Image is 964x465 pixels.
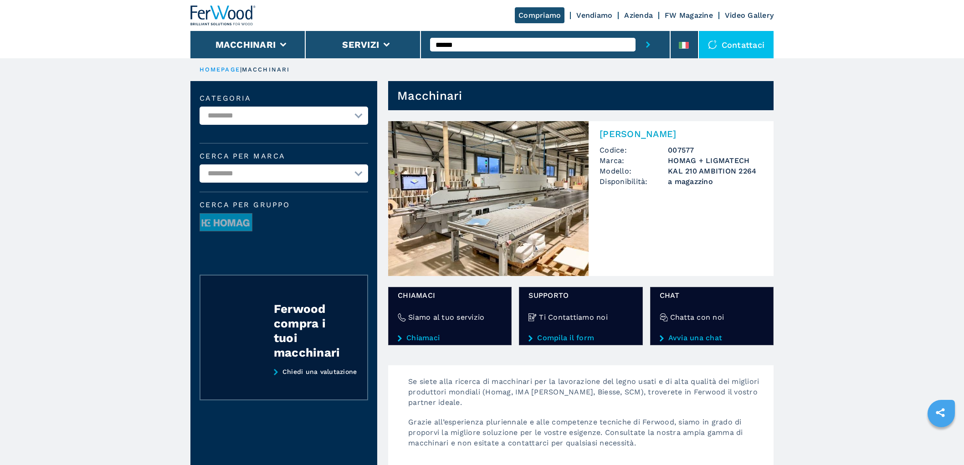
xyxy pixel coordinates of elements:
span: a magazzino [668,176,763,187]
img: Siamo al tuo servizio [398,313,406,322]
h4: Chatta con noi [670,312,724,322]
a: Bordatrice Singola HOMAG + LIGMATECH KAL 210 AMBITION 2264[PERSON_NAME]Codice:007577Marca:HOMAG +... [388,121,774,276]
h1: Macchinari [397,88,462,103]
h3: HOMAG + LIGMATECH [668,155,763,166]
iframe: Chat [925,424,957,458]
h3: 007577 [668,145,763,155]
label: Cerca per marca [200,153,368,160]
span: | [240,66,242,73]
button: Macchinari [215,39,276,50]
button: Servizi [342,39,379,50]
a: Compriamo [515,7,564,23]
p: Se siete alla ricerca di macchinari per la lavorazione del legno usati e di alta qualità dei migl... [399,376,774,417]
h4: Siamo al tuo servizio [408,312,484,322]
div: Contattaci [699,31,774,58]
span: Cerca per Gruppo [200,201,368,209]
span: Marca: [600,155,668,166]
img: Contattaci [708,40,717,49]
h4: Ti Contattiamo noi [539,312,608,322]
a: Vendiamo [576,11,612,20]
a: Chiedi una valutazione [200,368,368,401]
h2: [PERSON_NAME] [600,128,763,139]
button: submit-button [636,31,661,58]
h3: KAL 210 AMBITION 2264 [668,166,763,176]
img: Ti Contattiamo noi [528,313,537,322]
p: macchinari [242,66,290,74]
label: Categoria [200,95,368,102]
a: Avvia una chat [660,334,764,342]
img: Ferwood [190,5,256,26]
span: Modello: [600,166,668,176]
a: Chiamaci [398,334,502,342]
span: chat [660,290,764,301]
span: Codice: [600,145,668,155]
span: Supporto [528,290,633,301]
a: sharethis [929,401,952,424]
a: Azienda [624,11,653,20]
a: Compila il form [528,334,633,342]
a: HOMEPAGE [200,66,240,73]
div: Ferwood compra i tuoi macchinari [274,301,349,360]
a: Video Gallery [725,11,774,20]
p: Grazie all’esperienza pluriennale e alle competenze tecniche di Ferwood, siamo in grado di propor... [399,417,774,457]
img: image [200,214,252,232]
span: Chiamaci [398,290,502,301]
img: Chatta con noi [660,313,668,322]
span: Disponibilità: [600,176,668,187]
a: FW Magazine [665,11,713,20]
img: Bordatrice Singola HOMAG + LIGMATECH KAL 210 AMBITION 2264 [388,121,589,276]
